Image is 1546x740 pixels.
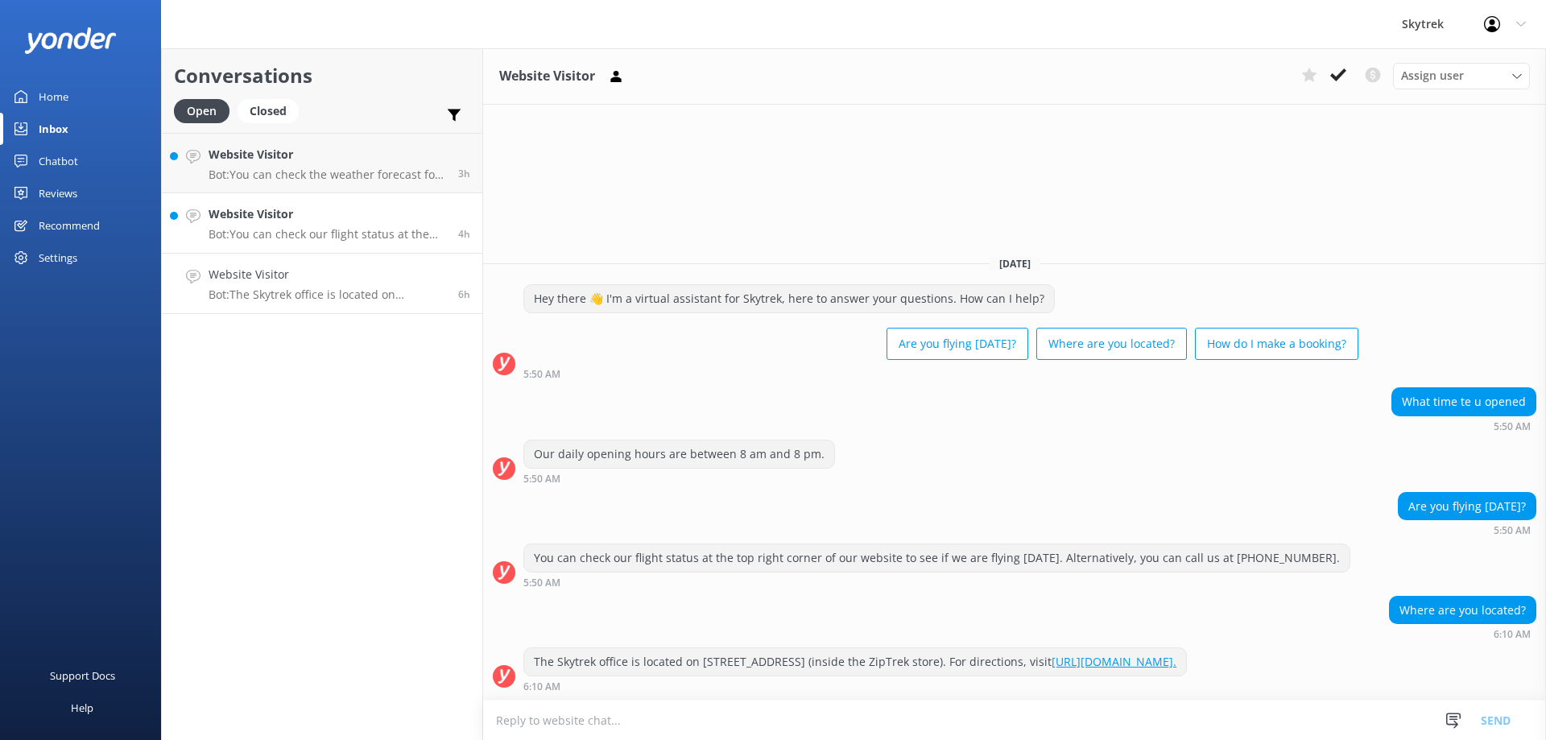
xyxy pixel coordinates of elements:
div: Reviews [39,177,77,209]
span: Sep 24 2025 08:40am (UTC +12:00) Pacific/Auckland [458,227,470,241]
div: Sep 24 2025 06:10am (UTC +12:00) Pacific/Auckland [1389,628,1536,639]
div: Sep 24 2025 06:10am (UTC +12:00) Pacific/Auckland [523,680,1187,692]
div: Sep 24 2025 05:50am (UTC +12:00) Pacific/Auckland [523,473,835,484]
button: Are you flying [DATE]? [887,328,1028,360]
div: Sep 24 2025 05:50am (UTC +12:00) Pacific/Auckland [1398,524,1536,535]
div: Closed [238,99,299,123]
p: Bot: You can check the weather forecast for our operations at [DOMAIN_NAME][URL]. If the forecast... [209,167,446,182]
div: Hey there 👋 I'm a virtual assistant for Skytrek, here to answer your questions. How can I help? [524,285,1054,312]
a: Open [174,101,238,119]
div: The Skytrek office is located on [STREET_ADDRESS] (inside the ZipTrek store). For directions, visit [524,648,1186,676]
div: Open [174,99,229,123]
a: Website VisitorBot:The Skytrek office is located on [STREET_ADDRESS] (inside the ZipTrek store). ... [162,254,482,314]
h3: Website Visitor [499,66,595,87]
div: Help [71,692,93,724]
div: Sep 24 2025 05:50am (UTC +12:00) Pacific/Auckland [1391,420,1536,432]
a: [URL][DOMAIN_NAME]. [1052,654,1176,669]
div: Support Docs [50,659,115,692]
div: Chatbot [39,145,78,177]
div: Where are you located? [1390,597,1536,624]
strong: 6:10 AM [523,682,560,692]
strong: 6:10 AM [1494,630,1531,639]
div: Home [39,81,68,113]
strong: 5:50 AM [1494,526,1531,535]
h4: Website Visitor [209,266,446,283]
span: Sep 24 2025 09:07am (UTC +12:00) Pacific/Auckland [458,167,470,180]
span: Sep 24 2025 06:10am (UTC +12:00) Pacific/Auckland [458,287,470,301]
h4: Website Visitor [209,205,446,223]
div: You can check our flight status at the top right corner of our website to see if we are flying [D... [524,544,1350,572]
div: Are you flying [DATE]? [1399,493,1536,520]
strong: 5:50 AM [1494,422,1531,432]
h4: Website Visitor [209,146,446,163]
span: [DATE] [990,257,1040,271]
strong: 5:50 AM [523,370,560,379]
h2: Conversations [174,60,470,91]
button: How do I make a booking? [1195,328,1358,360]
strong: 5:50 AM [523,578,560,588]
button: Where are you located? [1036,328,1187,360]
div: What time te u opened [1392,388,1536,415]
div: Sep 24 2025 05:50am (UTC +12:00) Pacific/Auckland [523,577,1350,588]
div: Sep 24 2025 05:50am (UTC +12:00) Pacific/Auckland [523,368,1358,379]
strong: 5:50 AM [523,474,560,484]
p: Bot: You can check our flight status at the top right corner of our website to see if we are flyi... [209,227,446,242]
div: Assign User [1393,63,1530,89]
a: Website VisitorBot:You can check the weather forecast for our operations at [DOMAIN_NAME][URL]. I... [162,133,482,193]
div: Settings [39,242,77,274]
span: Assign user [1401,67,1464,85]
a: Website VisitorBot:You can check our flight status at the top right corner of our website to see ... [162,193,482,254]
div: Inbox [39,113,68,145]
a: Closed [238,101,307,119]
div: Recommend [39,209,100,242]
div: Our daily opening hours are between 8 am and 8 pm. [524,440,834,468]
p: Bot: The Skytrek office is located on [STREET_ADDRESS] (inside the ZipTrek store). For directions... [209,287,446,302]
img: yonder-white-logo.png [24,27,117,54]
